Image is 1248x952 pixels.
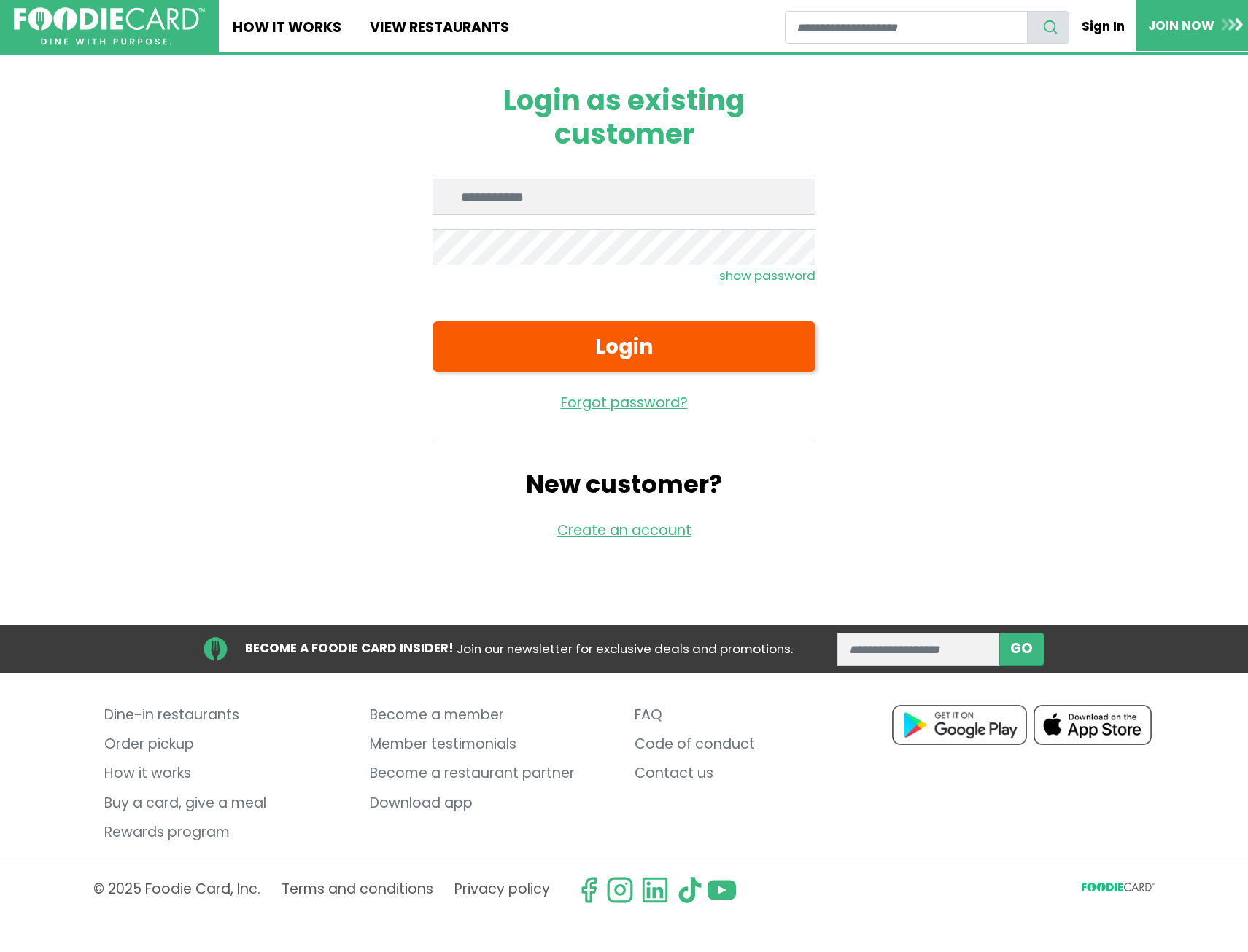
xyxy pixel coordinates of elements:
[104,701,348,730] a: Dine-in restaurants
[433,84,815,151] h1: Login as existing customer
[457,640,793,658] span: Join our newsletter for exclusive deals and promotions.
[370,760,613,789] a: Become a restaurant partner
[676,876,704,904] img: tiktok.svg
[433,393,815,414] a: Forgot password?
[104,818,348,847] a: Rewards program
[104,730,348,759] a: Order pickup
[999,633,1044,666] button: subscribe
[575,876,602,904] svg: check us out on facebook
[14,7,205,46] img: FoodieCard; Eat, Drink, Save, Donate
[370,701,613,730] a: Become a member
[708,876,735,904] img: youtube.svg
[719,267,815,284] small: show password
[104,760,348,789] a: How it works
[433,321,815,372] button: Login
[1082,883,1155,897] svg: FoodieCard
[245,639,454,657] strong: BECOME A FOODIE CARD INSIDER!
[635,760,878,789] a: Contact us
[557,520,691,540] a: Create an account
[1027,11,1069,44] button: search
[1069,10,1136,42] a: Sign In
[635,730,878,759] a: Code of conduct
[785,11,1028,44] input: restaurant search
[454,876,550,904] a: Privacy policy
[837,633,1000,666] input: enter email address
[635,701,878,730] a: FAQ
[433,470,815,499] h2: New customer?
[93,876,260,904] p: © 2025 Foodie Card, Inc.
[282,876,433,904] a: Terms and conditions
[641,876,669,904] img: linkedin.svg
[370,789,613,818] a: Download app
[370,730,613,759] a: Member testimonials
[104,789,348,818] a: Buy a card, give a meal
